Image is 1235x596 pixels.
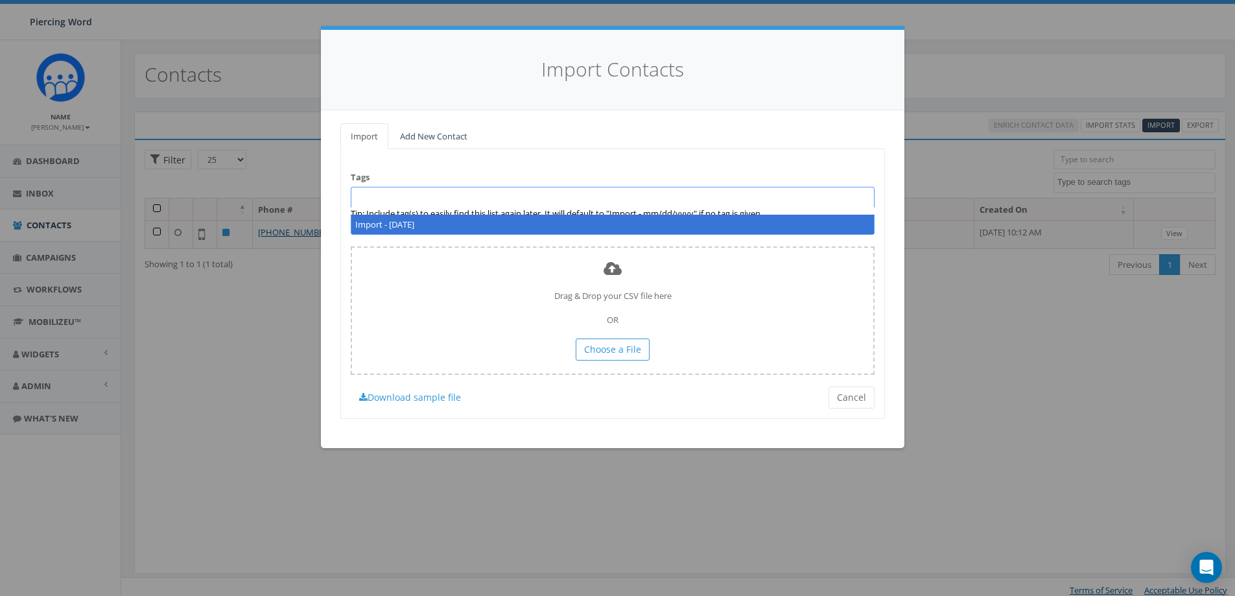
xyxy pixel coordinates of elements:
[355,191,361,202] textarea: Search
[351,215,874,235] li: Import - [DATE]
[1191,552,1222,583] div: Open Intercom Messenger
[829,387,875,409] button: Cancel
[351,171,370,184] label: Tags
[340,56,885,84] h4: Import Contacts
[351,387,469,409] a: Download sample file
[607,314,618,326] span: OR
[390,123,478,150] a: Add New Contact
[584,343,641,355] span: Choose a File
[351,208,762,220] label: Tip: Include tag(s) to easily find this list again later. It will default to "Import - mm/dd/yyyy...
[340,123,388,150] a: Import
[351,246,875,374] div: Drag & Drop your CSV file here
